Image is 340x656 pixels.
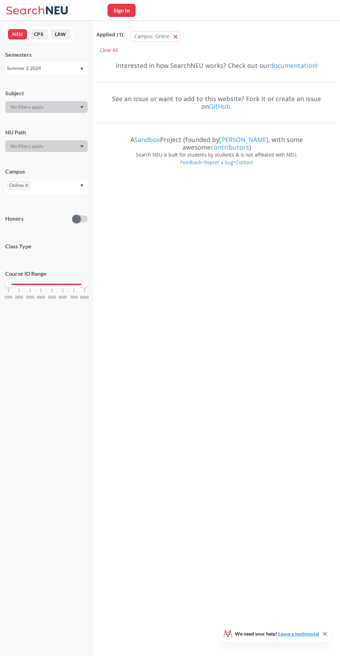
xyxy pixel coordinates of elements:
[5,128,88,136] div: NU Path
[5,270,88,278] p: Course ID Range
[270,61,317,70] a: documentation!
[134,33,169,39] span: Campus: Online
[5,215,24,223] p: Honors
[15,295,23,299] span: 2000
[204,159,233,166] a: Report a bug
[96,151,337,159] div: Search NEU is built for students by students & is not affiliated with NEU.
[130,31,180,42] button: Campus: Online
[5,140,88,152] div: Dropdown arrow
[80,184,84,187] svg: Dropdown arrow
[211,143,249,151] a: contributors
[108,4,136,17] button: Sign In
[134,135,160,144] a: Sandbox
[96,45,121,55] div: Clear All
[48,295,56,299] span: 5000
[7,181,31,189] span: OnlineX to remove pill
[5,242,88,250] span: Class Type
[219,135,268,144] a: [PERSON_NAME]
[80,106,84,109] svg: Dropdown arrow
[235,631,319,636] span: We need your help!
[5,168,88,175] div: Campus
[180,159,202,166] a: Feedback
[80,295,89,299] span: 8000
[5,51,88,59] div: Semesters
[4,295,12,299] span: 1000
[26,295,34,299] span: 3000
[96,55,337,76] div: Interested in how SearchNEU works? Check out our
[5,89,88,97] div: Subject
[25,184,28,187] svg: X to remove pill
[70,295,78,299] span: 7000
[5,179,88,194] div: OnlineX to remove pillDropdown arrow
[96,89,337,116] div: See an issue or want to add to this website? Fork it or create an issue on .
[209,102,230,110] a: GitHub
[5,101,88,113] div: Dropdown arrow
[59,295,67,299] span: 6000
[80,145,84,148] svg: Dropdown arrow
[96,159,337,177] div: • •
[51,29,70,39] button: LAW
[96,130,337,151] div: A Project (founded by , with some awesome )
[37,295,45,299] span: 4000
[8,29,27,39] button: NEU
[7,64,79,72] div: Summer 2 2024
[235,159,254,166] a: Contact
[278,631,319,637] a: Leave a testimonial
[5,63,88,74] div: Summer 2 2024Dropdown arrow
[80,68,84,70] svg: Dropdown arrow
[96,31,125,38] span: Applied ( 1 ):
[30,29,48,39] button: CPS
